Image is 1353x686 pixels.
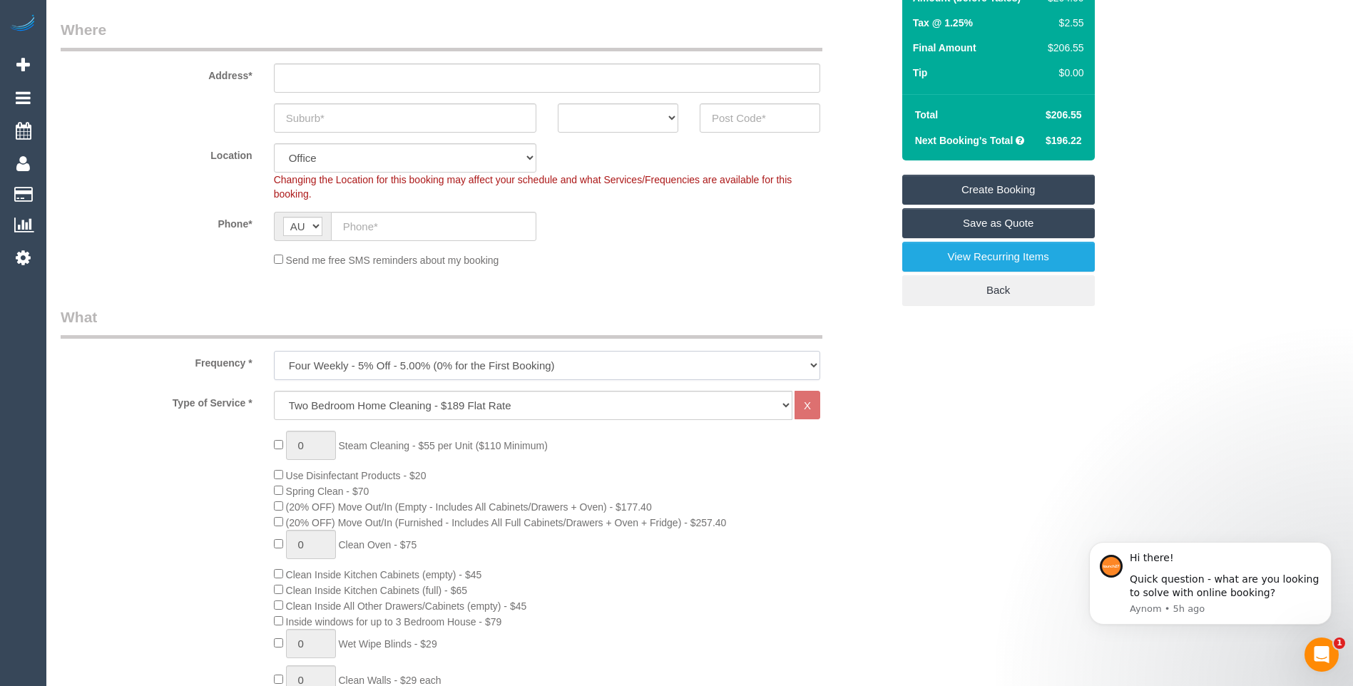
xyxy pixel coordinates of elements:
[1042,16,1083,30] div: $2.55
[286,600,527,612] span: Clean Inside All Other Drawers/Cabinets (empty) - $45
[338,675,441,686] span: Clean Walls - $29 each
[61,19,822,51] legend: Where
[915,109,938,121] strong: Total
[338,440,547,451] span: Steam Cleaning - $55 per Unit ($110 Minimum)
[1305,638,1339,672] iframe: Intercom live chat
[50,391,263,410] label: Type of Service *
[286,585,467,596] span: Clean Inside Kitchen Cabinets (full) - $65
[286,569,482,580] span: Clean Inside Kitchen Cabinets (empty) - $45
[700,103,820,133] input: Post Code*
[286,517,727,528] span: (20% OFF) Move Out/In (Furnished - Includes All Full Cabinets/Drawers + Oven + Fridge) - $257.40
[286,501,652,513] span: (20% OFF) Move Out/In (Empty - Includes All Cabinets/Drawers + Oven) - $177.40
[902,275,1095,305] a: Back
[1046,135,1082,146] span: $196.22
[915,135,1014,146] strong: Next Booking's Total
[274,174,792,200] span: Changing the Location for this booking may affect your schedule and what Services/Frequencies are...
[50,63,263,83] label: Address*
[9,14,37,34] img: Automaid Logo
[274,103,536,133] input: Suburb*
[286,616,502,628] span: Inside windows for up to 3 Bedroom House - $79
[50,212,263,231] label: Phone*
[50,351,263,370] label: Frequency *
[61,307,822,339] legend: What
[913,41,976,55] label: Final Amount
[286,255,499,266] span: Send me free SMS reminders about my booking
[1068,521,1353,647] iframe: Intercom notifications message
[913,16,973,30] label: Tax @ 1.25%
[331,212,536,241] input: Phone*
[1334,638,1345,649] span: 1
[902,175,1095,205] a: Create Booking
[286,486,369,497] span: Spring Clean - $70
[1042,41,1083,55] div: $206.55
[338,539,417,551] span: Clean Oven - $75
[338,638,436,650] span: Wet Wipe Blinds - $29
[902,208,1095,238] a: Save as Quote
[913,66,928,80] label: Tip
[902,242,1095,272] a: View Recurring Items
[1046,109,1082,121] span: $206.55
[1042,66,1083,80] div: $0.00
[286,470,427,481] span: Use Disinfectant Products - $20
[50,143,263,163] label: Location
